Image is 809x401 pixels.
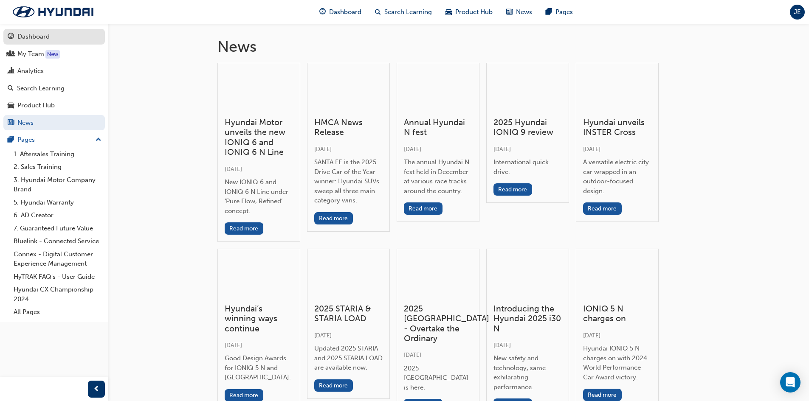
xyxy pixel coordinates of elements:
button: Read more [583,389,622,401]
span: search-icon [8,85,14,93]
span: Product Hub [455,7,493,17]
span: prev-icon [93,384,100,395]
div: My Team [17,49,44,59]
button: JE [790,5,805,20]
div: Dashboard [17,32,50,42]
a: guage-iconDashboard [313,3,368,21]
span: Dashboard [329,7,361,17]
a: 2025 STARIA & STARIA LOAD[DATE]Updated 2025 STARIA and 2025 STARIA LOAD are available now.Read more [307,249,390,398]
a: Dashboard [3,29,105,45]
span: car-icon [8,102,14,109]
button: Pages [3,132,105,148]
span: pages-icon [546,7,552,17]
div: The annual Hyundai N fest held in December at various race tracks around the country. [404,157,472,196]
a: 2. Sales Training [10,160,105,174]
a: 1. Aftersales Training [10,148,105,161]
button: DashboardMy TeamAnalyticsSearch LearningProduct HubNews [3,27,105,132]
a: Hyundai Motor unveils the new IONIQ 6 and IONIQ 6 N Line[DATE]New IONIQ 6 and IONIQ 6 N Line unde... [217,63,300,242]
div: Hyundai IONIQ 5 N charges on with 2024 World Performance Car Award victory. [583,344,651,382]
button: Read more [583,202,622,215]
span: [DATE] [225,342,242,349]
span: [DATE] [493,342,511,349]
a: Hyundai CX Championship 2024 [10,283,105,306]
span: car-icon [445,7,452,17]
a: 7. Guaranteed Future Value [10,222,105,235]
h3: Hyundai unveils INSTER Cross [583,118,651,137]
span: Pages [555,7,573,17]
span: news-icon [8,119,14,127]
span: [DATE] [314,146,332,153]
a: 5. Hyundai Warranty [10,196,105,209]
button: Read more [225,222,263,235]
h1: News [217,37,700,56]
div: Analytics [17,66,44,76]
a: All Pages [10,306,105,319]
a: HMCA News Release[DATE]SANTA FE is the 2025 Drive Car of the Year winner: Hyundai SUVs sweep all ... [307,63,390,232]
span: [DATE] [583,146,600,153]
h3: Hyundai Motor unveils the new IONIQ 6 and IONIQ 6 N Line [225,118,293,157]
a: 6. AD Creator [10,209,105,222]
a: Analytics [3,63,105,79]
a: Annual Hyundai N fest[DATE]The annual Hyundai N fest held in December at various race tracks arou... [397,63,479,222]
span: guage-icon [319,7,326,17]
span: guage-icon [8,33,14,41]
img: Trak [4,3,102,21]
div: A versatile electric city car wrapped in an outdoor-focused design. [583,157,651,196]
a: Bluelink - Connected Service [10,235,105,248]
div: International quick drive. [493,157,562,177]
div: Product Hub [17,101,55,110]
a: Product Hub [3,98,105,113]
span: news-icon [506,7,513,17]
div: Tooltip anchor [45,50,60,59]
div: New safety and technology, same exhilarating performance. [493,353,562,392]
div: Pages [17,135,35,145]
div: 2025 [GEOGRAPHIC_DATA] is here. [404,364,472,393]
span: [DATE] [583,332,600,339]
span: JE [794,7,801,17]
a: 2025 Hyundai IONIQ 9 review[DATE]International quick drive.Read more [486,63,569,203]
button: Read more [314,379,353,392]
a: car-iconProduct Hub [439,3,499,21]
h3: 2025 [GEOGRAPHIC_DATA] - Overtake the Ordinary [404,304,472,344]
span: up-icon [96,135,101,146]
span: people-icon [8,50,14,58]
button: Read more [314,212,353,224]
span: pages-icon [8,136,14,144]
a: Hyundai unveils INSTER Cross[DATE]A versatile electric city car wrapped in an outdoor-focused des... [576,63,659,222]
h3: Annual Hyundai N fest [404,118,472,137]
span: chart-icon [8,67,14,75]
span: [DATE] [225,165,242,173]
a: search-iconSearch Learning [368,3,439,21]
a: News [3,115,105,131]
div: New IONIQ 6 and IONIQ 6 N Line under ‘Pure Flow, Refined’ concept. [225,177,293,216]
h3: Hyundai’s winning ways continue [225,304,293,334]
span: Search Learning [384,7,432,17]
div: Open Intercom Messenger [780,372,801,393]
a: 3. Hyundai Motor Company Brand [10,174,105,196]
span: News [516,7,532,17]
a: pages-iconPages [539,3,580,21]
a: My Team [3,46,105,62]
button: Read more [404,202,443,215]
a: Connex - Digital Customer Experience Management [10,248,105,270]
span: [DATE] [404,351,421,359]
a: HyTRAK FAQ's - User Guide [10,270,105,283]
div: SANTA FE is the 2025 Drive Car of the Year winner: Hyundai SUVs sweep all three main category wins. [314,157,383,205]
div: Good Design Awards for IONIQ 5 N and [GEOGRAPHIC_DATA]. [225,353,293,382]
div: Updated 2025 STARIA and 2025 STARIA LOAD are available now. [314,344,383,373]
h3: HMCA News Release [314,118,383,137]
h3: IONIQ 5 N charges on [583,304,651,324]
span: [DATE] [314,332,332,339]
a: news-iconNews [499,3,539,21]
div: Search Learning [17,84,65,93]
span: [DATE] [493,146,511,153]
h3: 2025 Hyundai IONIQ 9 review [493,118,562,137]
span: [DATE] [404,146,421,153]
h3: Introducing the Hyundai 2025 i30 N [493,304,562,334]
a: Search Learning [3,81,105,96]
span: search-icon [375,7,381,17]
h3: 2025 STARIA & STARIA LOAD [314,304,383,324]
button: Read more [493,183,532,196]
